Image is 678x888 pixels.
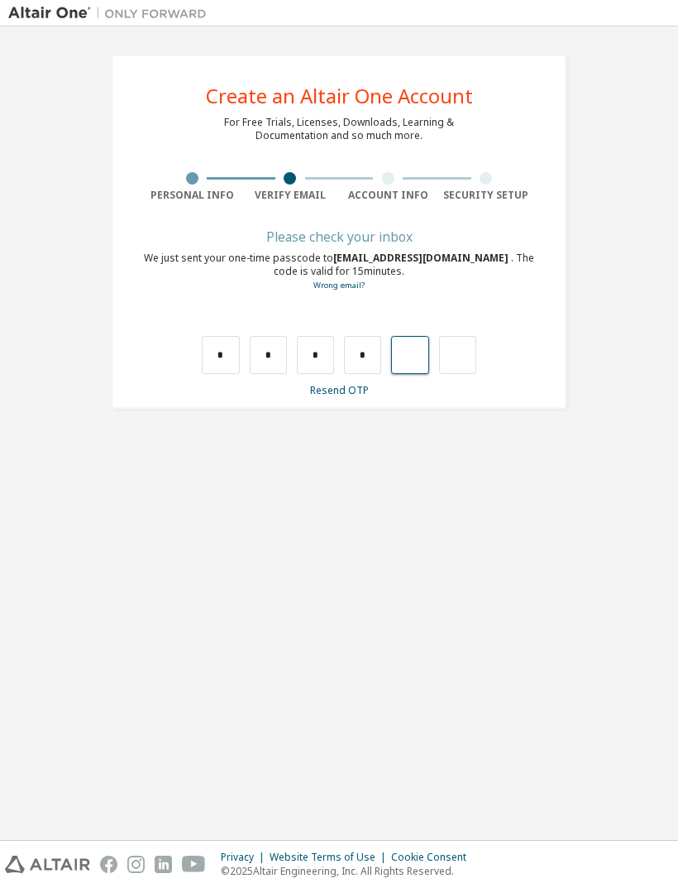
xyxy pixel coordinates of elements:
img: linkedin.svg [155,856,172,873]
div: For Free Trials, Licenses, Downloads, Learning & Documentation and so much more. [224,116,454,142]
img: altair_logo.svg [5,856,90,873]
div: Security Setup [437,189,536,202]
div: Verify Email [241,189,340,202]
div: Create an Altair One Account [206,86,473,106]
img: facebook.svg [100,856,117,873]
img: youtube.svg [182,856,206,873]
img: instagram.svg [127,856,145,873]
div: Account Info [339,189,437,202]
p: © 2025 Altair Engineering, Inc. All Rights Reserved. [221,864,476,878]
img: Altair One [8,5,215,22]
div: Website Terms of Use [270,851,391,864]
a: Go back to the registration form [313,280,365,290]
div: We just sent your one-time passcode to . The code is valid for 15 minutes. [143,252,535,292]
span: [EMAIL_ADDRESS][DOMAIN_NAME] [333,251,511,265]
div: Cookie Consent [391,851,476,864]
div: Privacy [221,851,270,864]
a: Resend OTP [310,383,369,397]
div: Personal Info [143,189,241,202]
div: Please check your inbox [143,232,535,242]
